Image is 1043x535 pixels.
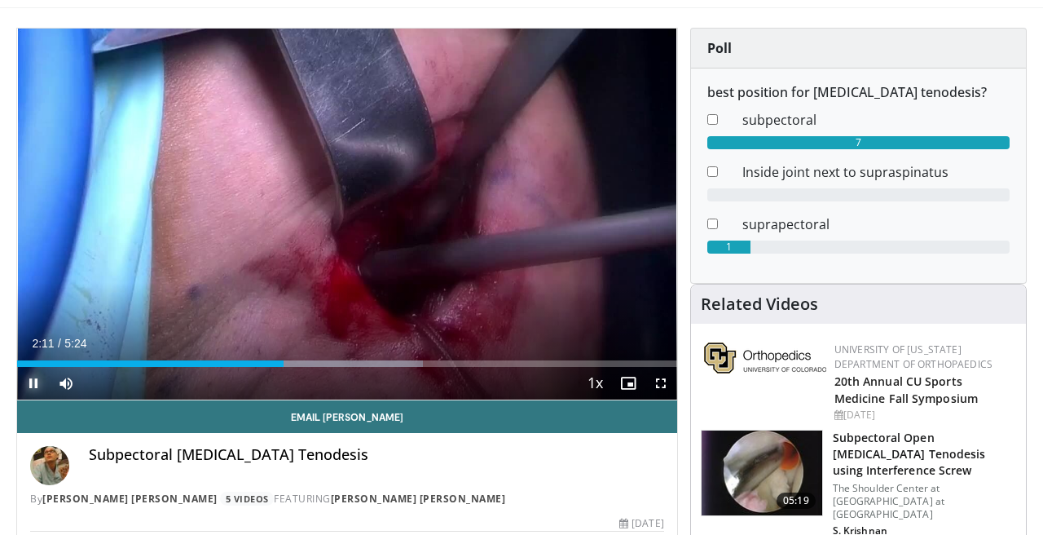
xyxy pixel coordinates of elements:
[17,367,50,400] button: Pause
[834,343,992,371] a: University of [US_STATE] Department of Orthopaedics
[30,492,664,506] div: By FEATURING
[645,367,677,400] button: Fullscreen
[17,360,677,367] div: Progress Bar
[701,294,818,314] h4: Related Videos
[17,400,677,433] a: Email [PERSON_NAME]
[32,337,54,350] span: 2:11
[331,492,506,506] a: [PERSON_NAME] [PERSON_NAME]
[619,516,663,531] div: [DATE]
[579,367,612,400] button: Playback Rate
[707,39,732,57] strong: Poll
[777,493,816,509] span: 05:19
[707,136,1010,149] div: 7
[707,85,1010,100] h6: best position for [MEDICAL_DATA] tenodesis?
[50,367,82,400] button: Mute
[220,492,274,506] a: 5 Videos
[702,431,822,515] img: krish3_3.png.150x105_q85_crop-smart_upscale.jpg
[704,343,826,374] img: 355603a8-37da-49b6-856f-e00d7e9307d3.png.150x105_q85_autocrop_double_scale_upscale_version-0.2.png
[707,241,750,254] div: 1
[833,430,1016,479] h3: Subpectoral Open [MEDICAL_DATA] Tenodesis using Interference Screw
[58,337,61,350] span: /
[730,110,1022,130] dd: subpectoral
[30,446,69,485] img: Avatar
[17,29,677,400] video-js: Video Player
[612,367,645,400] button: Enable picture-in-picture mode
[42,492,218,506] a: [PERSON_NAME] [PERSON_NAME]
[834,408,1013,422] div: [DATE]
[89,446,664,464] h4: Subpectoral [MEDICAL_DATA] Tenodesis
[64,337,86,350] span: 5:24
[833,482,1016,521] p: The Shoulder Center at [GEOGRAPHIC_DATA] at [GEOGRAPHIC_DATA]
[730,162,1022,182] dd: Inside joint next to supraspinatus
[834,374,978,406] a: 20th Annual CU Sports Medicine Fall Symposium
[730,214,1022,234] dd: suprapectoral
